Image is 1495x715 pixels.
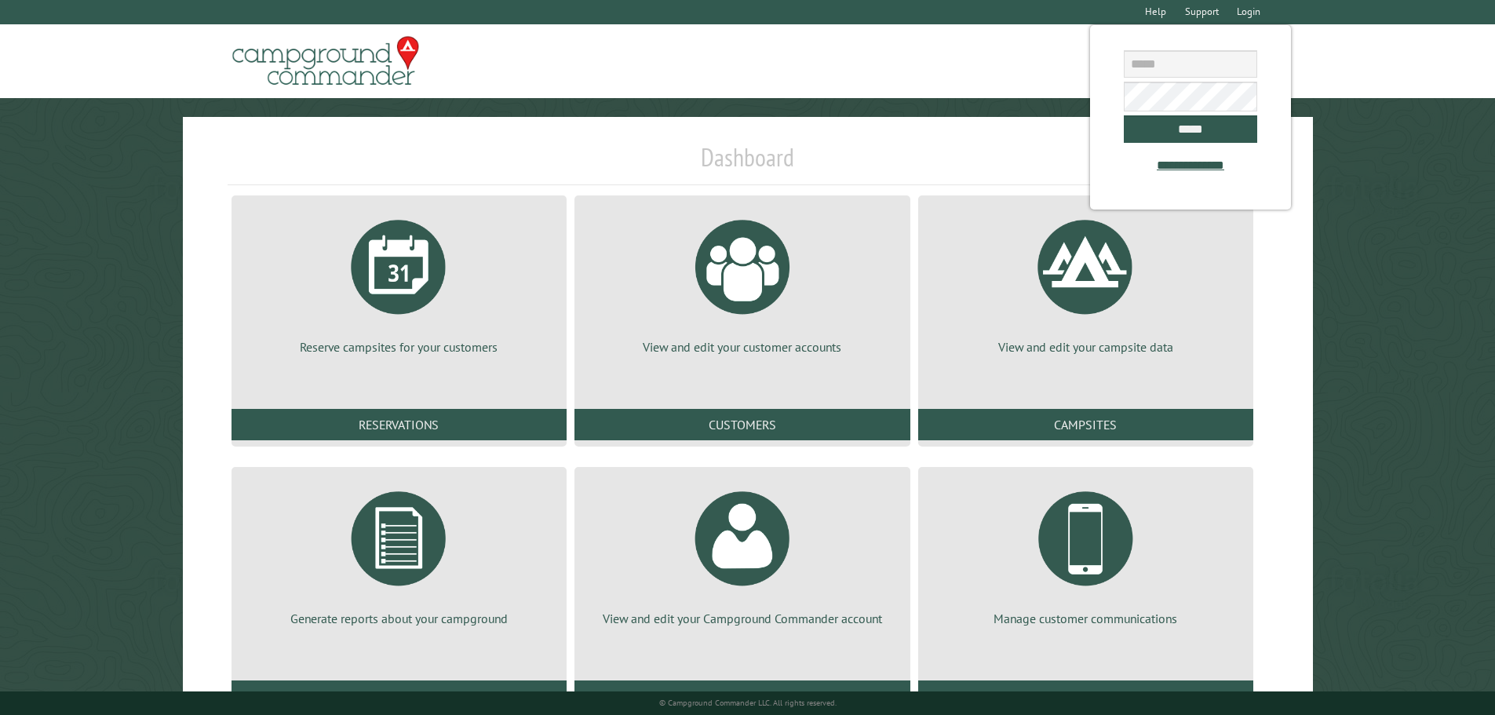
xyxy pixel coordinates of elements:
[937,480,1234,627] a: Manage customer communications
[250,480,548,627] a: Generate reports about your campground
[250,338,548,356] p: Reserve campsites for your customers
[937,208,1234,356] a: View and edit your campsite data
[250,208,548,356] a: Reserve campsites for your customers
[593,480,891,627] a: View and edit your Campground Commander account
[593,338,891,356] p: View and edit your customer accounts
[937,338,1234,356] p: View and edit your campsite data
[918,409,1253,440] a: Campsites
[659,698,837,708] small: © Campground Commander LLC. All rights reserved.
[574,680,910,712] a: Account
[918,680,1253,712] a: Communications
[232,409,567,440] a: Reservations
[228,31,424,92] img: Campground Commander
[232,680,567,712] a: Reports
[593,208,891,356] a: View and edit your customer accounts
[228,142,1268,185] h1: Dashboard
[593,610,891,627] p: View and edit your Campground Commander account
[937,610,1234,627] p: Manage customer communications
[574,409,910,440] a: Customers
[250,610,548,627] p: Generate reports about your campground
